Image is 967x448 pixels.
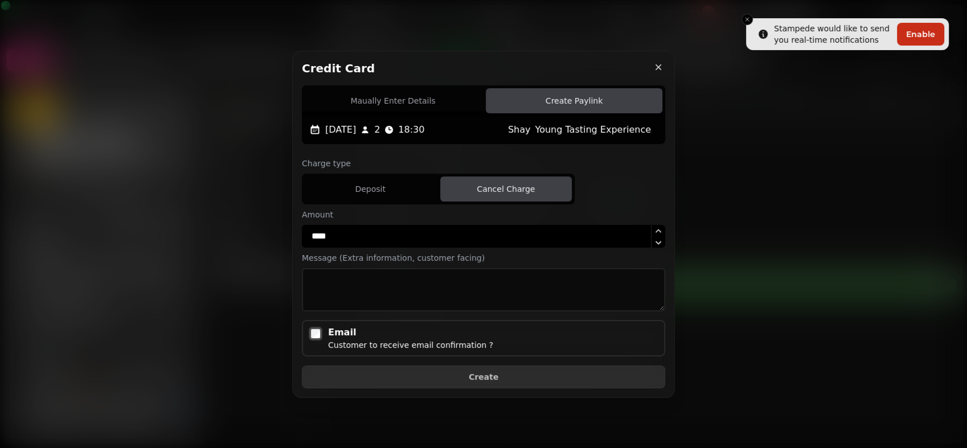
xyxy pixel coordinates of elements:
[328,326,493,339] div: Email
[302,209,665,220] label: Amount
[302,252,665,264] label: Message (Extra information, customer facing)
[312,373,655,381] span: Create
[302,158,575,169] label: Charge type
[440,176,571,202] label: Cancel Charge
[486,88,662,113] label: Create Paylink
[302,365,665,388] button: Create
[305,88,481,113] label: Maually Enter Details
[328,339,493,351] div: Customer to receive email confirmation ?
[305,176,436,202] label: Deposit
[302,60,375,76] h2: Credit Card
